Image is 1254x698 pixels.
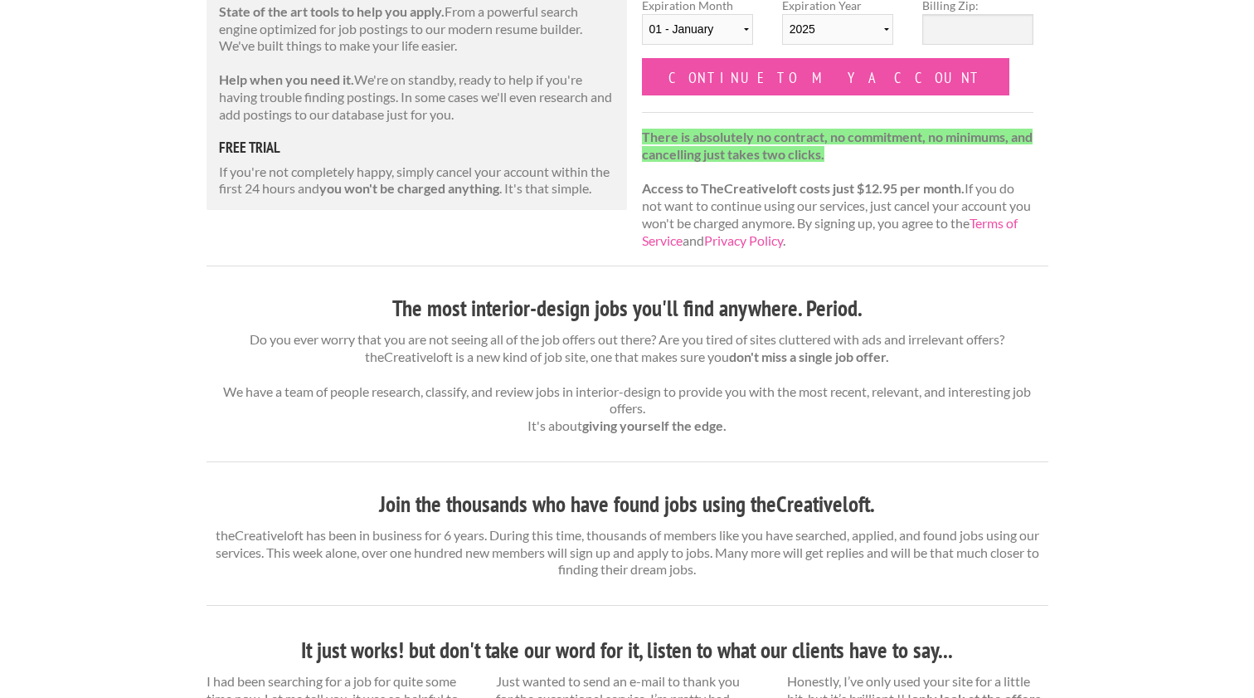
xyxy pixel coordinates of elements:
[319,180,499,196] strong: you won't be charged anything
[219,71,354,87] strong: Help when you need it.
[219,164,615,198] p: If you're not completely happy, simply cancel your account within the first 24 hours and . It's t...
[582,417,727,433] strong: giving yourself the edge.
[642,129,1034,250] p: If you do not want to continue using our services, just cancel your account you won't be charged ...
[642,129,1033,162] strong: There is absolutely no contract, no commitment, no minimums, and cancelling just takes two clicks.
[704,232,783,248] a: Privacy Policy
[219,3,615,55] p: From a powerful search engine optimized for job postings to our modern resume builder. We've buil...
[219,71,615,123] p: We're on standby, ready to help if you're having trouble finding postings. In some cases we'll ev...
[642,14,753,45] select: Expiration Month
[207,527,1048,578] p: theCreativeloft has been in business for 6 years. During this time, thousands of members like you...
[207,489,1048,520] h3: Join the thousands who have found jobs using theCreativeloft.
[207,331,1048,435] p: Do you ever worry that you are not seeing all of the job offers out there? Are you tired of sites...
[642,58,1010,95] input: Continue to my account
[207,293,1048,325] h3: The most interior-design jobs you'll find anywhere. Period.
[219,140,615,155] h5: free trial
[729,349,889,364] strong: don't miss a single job offer.
[219,3,445,19] strong: State of the art tools to help you apply.
[642,180,965,196] strong: Access to TheCreativeloft costs just $12.95 per month.
[642,215,1018,248] a: Terms of Service
[782,14,893,45] select: Expiration Year
[207,635,1048,666] h3: It just works! but don't take our word for it, listen to what our clients have to say...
